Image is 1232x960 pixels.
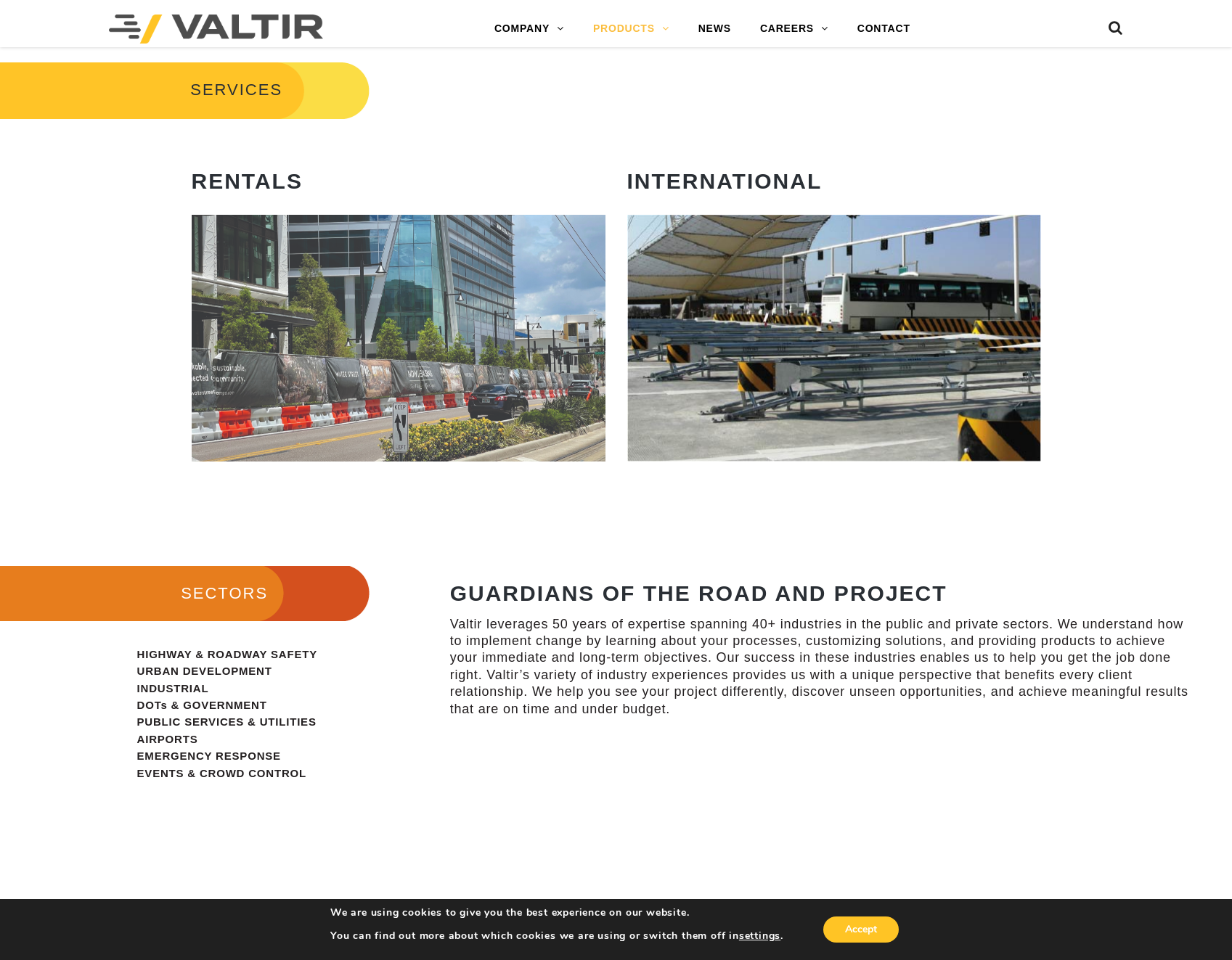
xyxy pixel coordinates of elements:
[579,15,684,44] a: PRODUCTS
[746,15,843,44] a: CAREERS
[823,916,899,943] button: Accept
[137,648,317,779] span: HIGHWAY & ROADWAY SAFETY URBAN DEVELOPMENT INDUSTRIAL DOTs & GOVERNMENT PUBLIC SERVICES & UTILITI...
[450,616,1193,718] p: Valtir leverages 50 years of expertise spanning 40+ industries in the public and private sectors....
[330,906,783,919] p: We are using cookies to give you the best experience on our website.
[739,930,780,943] button: settings
[843,15,925,44] a: CONTACT
[109,15,323,44] img: Valtir
[627,169,823,193] strong: INTERNATIONAL
[192,169,303,193] strong: RENTALS
[330,930,783,943] p: You can find out more about which cookies we are using or switch them off in .
[450,581,947,605] strong: GUARDIANS OF THE ROAD AND PROJECT
[480,15,579,44] a: COMPANY
[684,15,746,44] a: NEWS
